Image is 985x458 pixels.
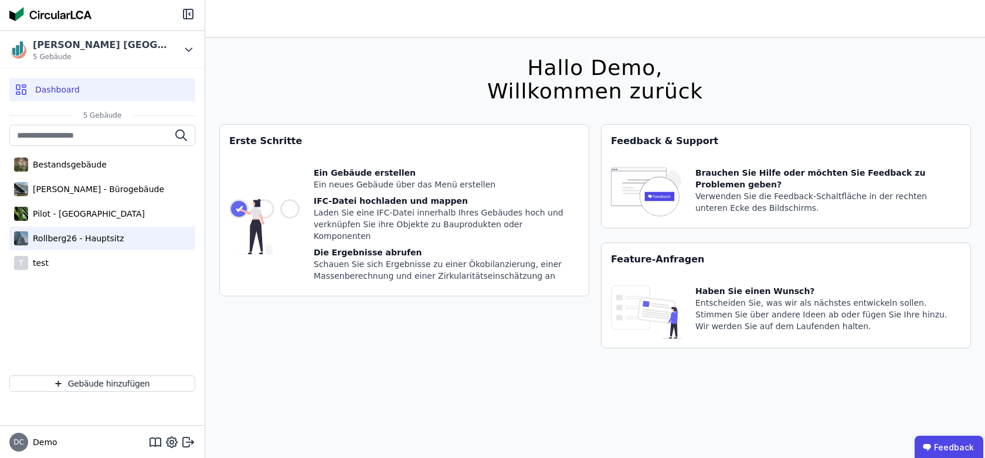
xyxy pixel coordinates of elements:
[487,56,703,80] div: Hallo Demo,
[314,247,579,258] div: Die Ergebnisse abrufen
[9,375,195,392] button: Gebäude hinzufügen
[487,80,703,103] div: Willkommen zurück
[9,7,91,21] img: Concular
[314,258,579,282] div: Schauen Sie sich Ergebnisse zu einer Ökobilanzierung, einer Massenberechnung und einer Zirkularit...
[9,40,28,59] img: Kreis AG Germany
[28,208,145,220] div: Pilot - [GEOGRAPHIC_DATA]
[611,167,681,218] img: feedback-icon-HCTs5lye.svg
[72,111,134,120] span: 5 Gebäude
[314,167,579,179] div: Ein Gebäude erstellen
[28,183,164,195] div: [PERSON_NAME] - Bürogebäude
[602,243,970,276] div: Feature-Anfragen
[611,285,681,339] img: feature_request_tile-UiXE1qGU.svg
[695,167,961,190] div: Brauchen Sie Hilfe oder möchten Sie Feedback zu Problemen geben?
[220,125,589,158] div: Erste Schritte
[695,285,961,297] div: Haben Sie einen Wunsch?
[28,233,124,244] div: Rollberg26 - Hauptsitz
[28,257,49,269] div: test
[695,190,961,214] div: Verwenden Sie die Feedback-Schaltfläche in der rechten unteren Ecke des Bildschirms.
[13,439,24,446] span: DC
[35,84,80,95] span: Dashboard
[314,207,579,242] div: Laden Sie eine IFC-Datei innerhalb Ihres Gebäudes hoch und verknüpfen Sie ihre Objekte zu Bauprod...
[14,229,28,248] img: Rollberg26 - Hauptsitz
[14,204,28,223] img: Pilot - Green Building
[33,38,168,52] div: [PERSON_NAME] [GEOGRAPHIC_DATA]
[229,167,300,286] img: getting_started_tile-DrF_GRSv.svg
[28,436,57,448] span: Demo
[14,155,28,174] img: Bestandsgebäude
[602,125,970,158] div: Feedback & Support
[14,180,28,199] img: Hafen - Bürogebäude
[28,159,107,170] div: Bestandsgebäude
[314,195,579,207] div: IFC-Datei hochladen und mappen
[33,52,168,61] span: 5 Gebäude
[14,256,28,270] div: T
[695,297,961,332] div: Entscheiden Sie, was wir als nächstes entwickeln sollen. Stimmen Sie über andere Ideen ab oder fü...
[314,179,579,190] div: Ein neues Gebäude über das Menü erstellen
